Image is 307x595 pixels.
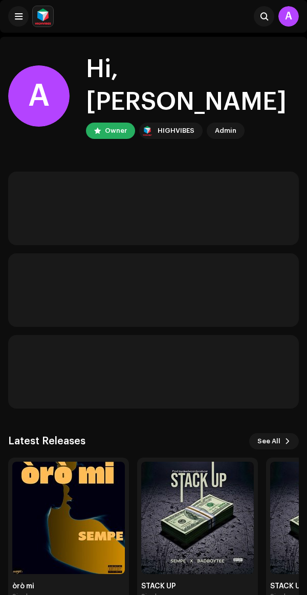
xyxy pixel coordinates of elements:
span: See All [257,431,280,451]
img: feab3aad-9b62-475c-8caf-26f15a9573ee [141,125,153,137]
div: HIGHVIBES [158,125,194,137]
div: Hi, [PERSON_NAME] [86,53,299,118]
img: f63ebf4a-041d-408a-bd61-25eb0e2dc6eb [141,462,254,574]
img: feab3aad-9b62-475c-8caf-26f15a9573ee [33,6,53,27]
div: STACK UP [141,582,254,590]
img: dd472767-1bff-447a-9acf-d36fb88ee30c [12,462,125,574]
h3: Latest Releases [8,433,85,449]
div: A [278,6,299,27]
div: òrò mi [12,582,125,590]
div: Owner [105,125,127,137]
button: See All [249,433,299,449]
div: Admin [215,125,236,137]
div: A [8,65,70,127]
